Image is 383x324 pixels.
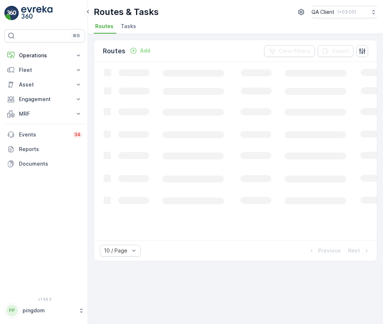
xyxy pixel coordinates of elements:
button: Export [318,45,353,57]
span: v 1.49.3 [4,297,85,301]
p: Fleet [19,66,70,74]
span: Routes [95,23,113,30]
p: Previous [318,247,341,254]
span: Tasks [121,23,136,30]
a: Events34 [4,127,85,142]
p: Export [332,47,349,55]
p: Documents [19,160,82,167]
div: PP [6,305,18,316]
p: MRF [19,110,70,117]
p: Engagement [19,96,70,103]
p: Routes & Tasks [94,6,159,18]
p: Reports [19,146,82,153]
p: Next [348,247,360,254]
p: Events [19,131,69,138]
p: ( +03:00 ) [337,9,356,15]
p: Routes [103,46,125,56]
button: Clear Filters [264,45,315,57]
p: 34 [74,132,81,138]
button: MRF [4,107,85,121]
p: Asset [19,81,70,88]
button: PPpingdom [4,303,85,318]
button: QA Client(+03:00) [312,6,377,18]
button: Next [347,246,371,255]
p: Operations [19,52,70,59]
p: pingdom [23,307,75,314]
p: Add [140,47,150,54]
p: Clear Filters [279,47,310,55]
p: QA Client [312,8,334,16]
img: logo_light-DOdMpM7g.png [21,6,53,20]
button: Fleet [4,63,85,77]
button: Engagement [4,92,85,107]
a: Reports [4,142,85,157]
button: Add [127,46,153,55]
button: Asset [4,77,85,92]
button: Operations [4,48,85,63]
p: ⌘B [73,33,80,39]
button: Previous [307,246,341,255]
a: Documents [4,157,85,171]
img: logo [4,6,19,20]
